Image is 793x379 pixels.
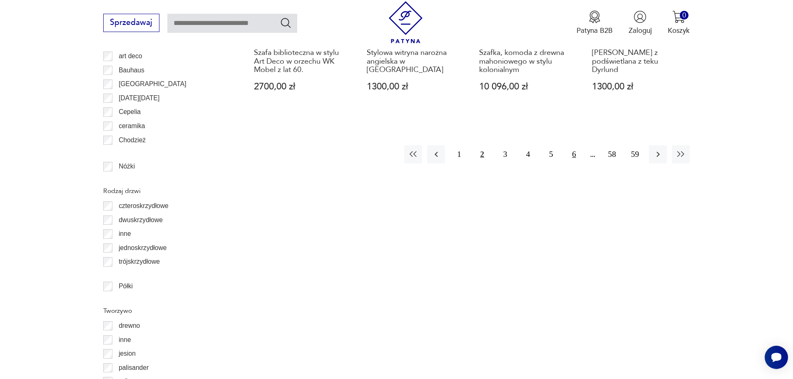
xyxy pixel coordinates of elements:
[473,145,491,163] button: 2
[634,10,646,23] img: Ikonka użytkownika
[367,49,460,74] h3: Stylowa witryna narożna angielska w [GEOGRAPHIC_DATA]
[542,145,560,163] button: 5
[119,51,142,62] p: art deco
[119,243,167,253] p: jednoskrzydłowe
[254,82,348,91] p: 2700,00 zł
[588,10,601,23] img: Ikona medalu
[629,26,652,35] p: Zaloguj
[103,305,226,316] p: Tworzywo
[119,348,136,359] p: jesion
[119,121,145,131] p: ceramika
[668,26,690,35] p: Koszyk
[119,135,146,146] p: Chodzież
[672,10,685,23] img: Ikona koszyka
[577,26,613,35] p: Patyna B2B
[119,79,186,89] p: [GEOGRAPHIC_DATA]
[119,201,169,211] p: czteroskrzydłowe
[565,145,583,163] button: 6
[479,49,573,74] h3: Szafka, komoda z drewna mahoniowego w stylu kolonialnym
[577,10,613,35] button: Patyna B2B
[103,14,159,32] button: Sprzedawaj
[103,186,226,196] p: Rodzaj drzwi
[119,65,144,76] p: Bauhaus
[119,228,131,239] p: inne
[592,82,686,91] p: 1300,00 zł
[577,10,613,35] a: Ikona medaluPatyna B2B
[629,10,652,35] button: Zaloguj
[119,161,135,172] p: Nóżki
[119,215,163,225] p: dwuskrzydłowe
[367,82,460,91] p: 1300,00 zł
[385,1,427,43] img: Patyna - sklep z meblami i dekoracjami vintage
[592,49,686,74] h3: [PERSON_NAME] z podświetlana z teku Dyrlund
[119,320,140,331] p: drewno
[496,145,514,163] button: 3
[119,334,131,345] p: inne
[668,10,690,35] button: 0Koszyk
[680,11,689,20] div: 0
[119,149,144,159] p: Ćmielów
[519,145,537,163] button: 4
[119,256,160,267] p: trójskrzydłowe
[479,82,573,91] p: 10 096,00 zł
[626,145,644,163] button: 59
[280,17,292,29] button: Szukaj
[603,145,621,163] button: 58
[119,362,149,373] p: palisander
[254,49,348,74] h3: Szafa biblioteczna w stylu Art Deco w orzechu WK Mobel z lat 60.
[119,281,133,292] p: Półki
[119,107,141,117] p: Cepelia
[119,93,159,104] p: [DATE][DATE]
[103,20,159,27] a: Sprzedawaj
[450,145,468,163] button: 1
[765,346,788,369] iframe: Smartsupp widget button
